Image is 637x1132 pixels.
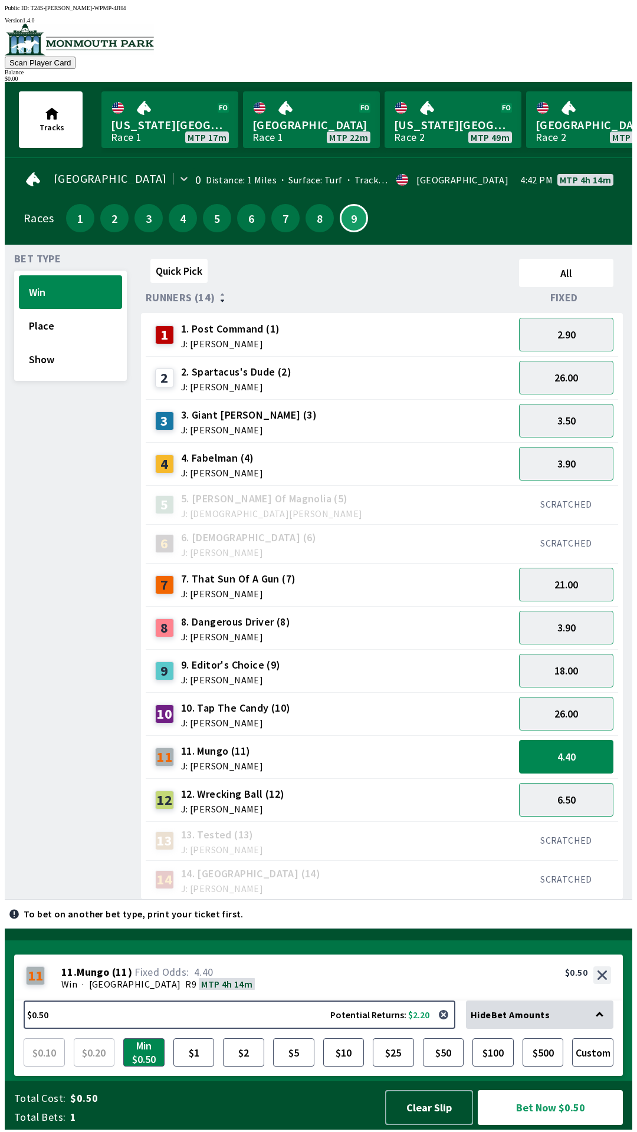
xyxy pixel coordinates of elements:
span: J: [PERSON_NAME] [181,632,290,641]
a: [US_STATE][GEOGRAPHIC_DATA]Race 2MTP 49m [385,91,521,148]
span: · [82,978,84,990]
div: SCRATCHED [519,498,613,510]
span: $500 [526,1041,561,1064]
button: 6.50 [519,783,613,817]
span: $2 [226,1041,261,1064]
span: [US_STATE][GEOGRAPHIC_DATA] [394,117,512,133]
span: J: [PERSON_NAME] [181,675,281,685]
span: 6.50 [557,793,576,807]
span: MTP 22m [329,133,368,142]
button: 8 [306,204,334,232]
span: 2 [103,214,126,222]
button: 21.00 [519,568,613,601]
span: Total Cost: [14,1091,65,1105]
span: Win [29,285,112,299]
button: 3.90 [519,611,613,644]
span: J: [PERSON_NAME] [181,884,320,893]
span: 3. Giant [PERSON_NAME] (3) [181,407,317,423]
button: $10 [323,1038,365,1067]
div: Public ID: [5,5,632,11]
span: 4.40 [557,750,576,764]
div: 3 [155,412,174,430]
span: J: [PERSON_NAME] [181,382,291,391]
span: J: [PERSON_NAME] [181,589,296,598]
button: $0.50Potential Returns: $2.20 [24,1001,455,1029]
span: MTP 4h 14m [560,175,611,185]
span: 3.90 [557,621,576,634]
span: 11. Mungo (11) [181,743,263,759]
div: 11 [155,748,174,766]
div: 10 [155,705,174,723]
span: All [524,266,608,280]
span: 12. Wrecking Ball (12) [181,787,285,802]
button: All [519,259,613,287]
button: 3.90 [519,447,613,481]
span: [US_STATE][GEOGRAPHIC_DATA] [111,117,229,133]
span: $50 [426,1041,461,1064]
span: 14. [GEOGRAPHIC_DATA] (14) [181,866,320,881]
a: [US_STATE][GEOGRAPHIC_DATA]Race 1MTP 17m [101,91,238,148]
span: [GEOGRAPHIC_DATA] [89,978,181,990]
span: 1. Post Command (1) [181,321,280,337]
div: SCRATCHED [519,873,613,885]
div: Race 1 [111,133,142,142]
span: 21.00 [554,578,578,591]
div: Race 2 [536,133,566,142]
a: [GEOGRAPHIC_DATA]Race 1MTP 22m [243,91,380,148]
span: Total Bets: [14,1110,65,1124]
div: SCRATCHED [519,537,613,549]
span: 7 [274,214,297,222]
span: 6. [DEMOGRAPHIC_DATA] (6) [181,530,317,545]
span: 11 . [61,966,77,978]
button: 2.90 [519,318,613,351]
button: Tracks [19,91,83,148]
div: Race 2 [394,133,425,142]
span: T24S-[PERSON_NAME]-WPMP-4JH4 [31,5,126,11]
span: Hide Bet Amounts [471,1009,550,1021]
span: $10 [326,1041,362,1064]
button: 7 [271,204,300,232]
span: 5 [206,214,228,222]
span: J: [PERSON_NAME] [181,761,263,771]
span: 18.00 [554,664,578,677]
span: 1 [69,214,91,222]
span: Tracks [40,122,64,133]
div: 1 [155,325,174,344]
span: $1 [176,1041,212,1064]
span: Runners (14) [146,293,215,302]
div: Runners (14) [146,292,514,304]
span: 8. Dangerous Driver (8) [181,614,290,630]
span: Bet Type [14,254,61,264]
div: 12 [155,791,174,809]
div: 13 [155,831,174,850]
button: Bet Now $0.50 [478,1090,623,1125]
span: J: [PERSON_NAME] [181,845,263,854]
span: J: [PERSON_NAME] [181,425,317,435]
span: 4:42 PM [520,175,553,185]
button: $2 [223,1038,264,1067]
div: 6 [155,534,174,553]
span: Track Condition: Firm [343,174,446,186]
span: Min $0.50 [126,1041,162,1064]
span: $5 [276,1041,311,1064]
p: To bet on another bet type, print your ticket first. [24,909,244,919]
button: Place [19,309,122,343]
div: 7 [155,575,174,594]
div: Fixed [514,292,618,304]
span: [GEOGRAPHIC_DATA] [54,174,167,183]
span: 4.40 [194,965,214,979]
span: 10. Tap The Candy (10) [181,700,291,716]
span: 8 [308,214,331,222]
span: 4. Fabelman (4) [181,450,263,466]
div: SCRATCHED [519,834,613,846]
span: 6 [240,214,262,222]
button: 26.00 [519,697,613,730]
span: J: [PERSON_NAME] [181,548,317,557]
span: Quick Pick [156,264,202,278]
button: Min $0.50 [123,1038,165,1067]
span: 3.50 [557,414,576,427]
button: $500 [523,1038,564,1067]
span: 7. That Sun Of A Gun (7) [181,571,296,587]
button: $25 [373,1038,414,1067]
span: J: [DEMOGRAPHIC_DATA][PERSON_NAME] [181,509,363,518]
